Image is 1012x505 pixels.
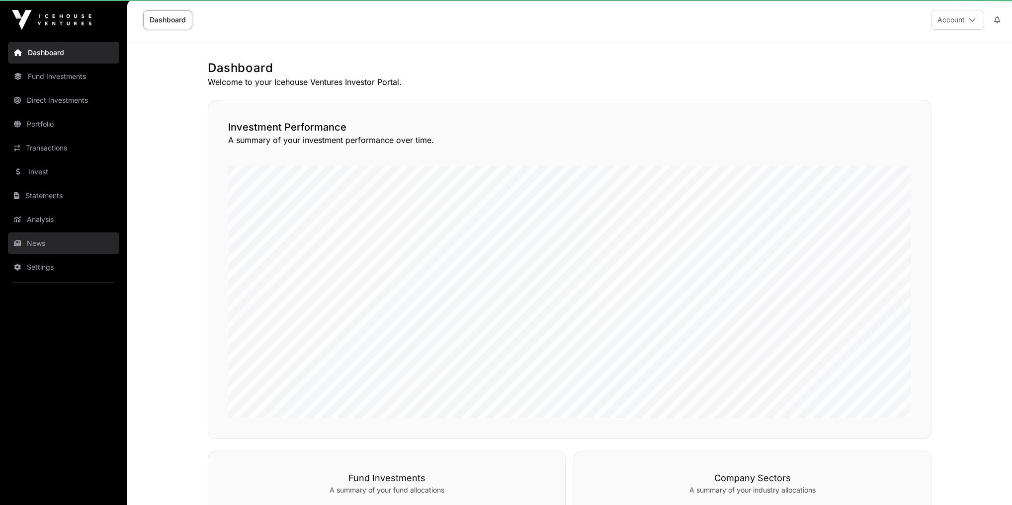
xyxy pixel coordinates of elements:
a: News [8,232,119,254]
a: Dashboard [8,42,119,64]
a: Settings [8,256,119,278]
h3: Fund Investments [228,471,545,485]
a: Portfolio [8,113,119,135]
h3: Company Sectors [594,471,911,485]
a: Fund Investments [8,66,119,87]
p: A summary of your investment performance over time. [228,134,911,146]
a: Dashboard [143,10,192,29]
p: A summary of your fund allocations [228,485,545,495]
p: Welcome to your Icehouse Ventures Investor Portal. [208,76,931,88]
button: Account [931,10,984,30]
iframe: Chat Widget [962,457,1012,505]
img: Icehouse Ventures Logo [12,10,91,30]
a: Direct Investments [8,89,119,111]
a: Analysis [8,209,119,230]
p: A summary of your industry allocations [594,485,911,495]
h2: Investment Performance [228,120,911,134]
h1: Dashboard [208,60,931,76]
a: Transactions [8,137,119,159]
a: Invest [8,161,119,183]
a: Statements [8,185,119,207]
